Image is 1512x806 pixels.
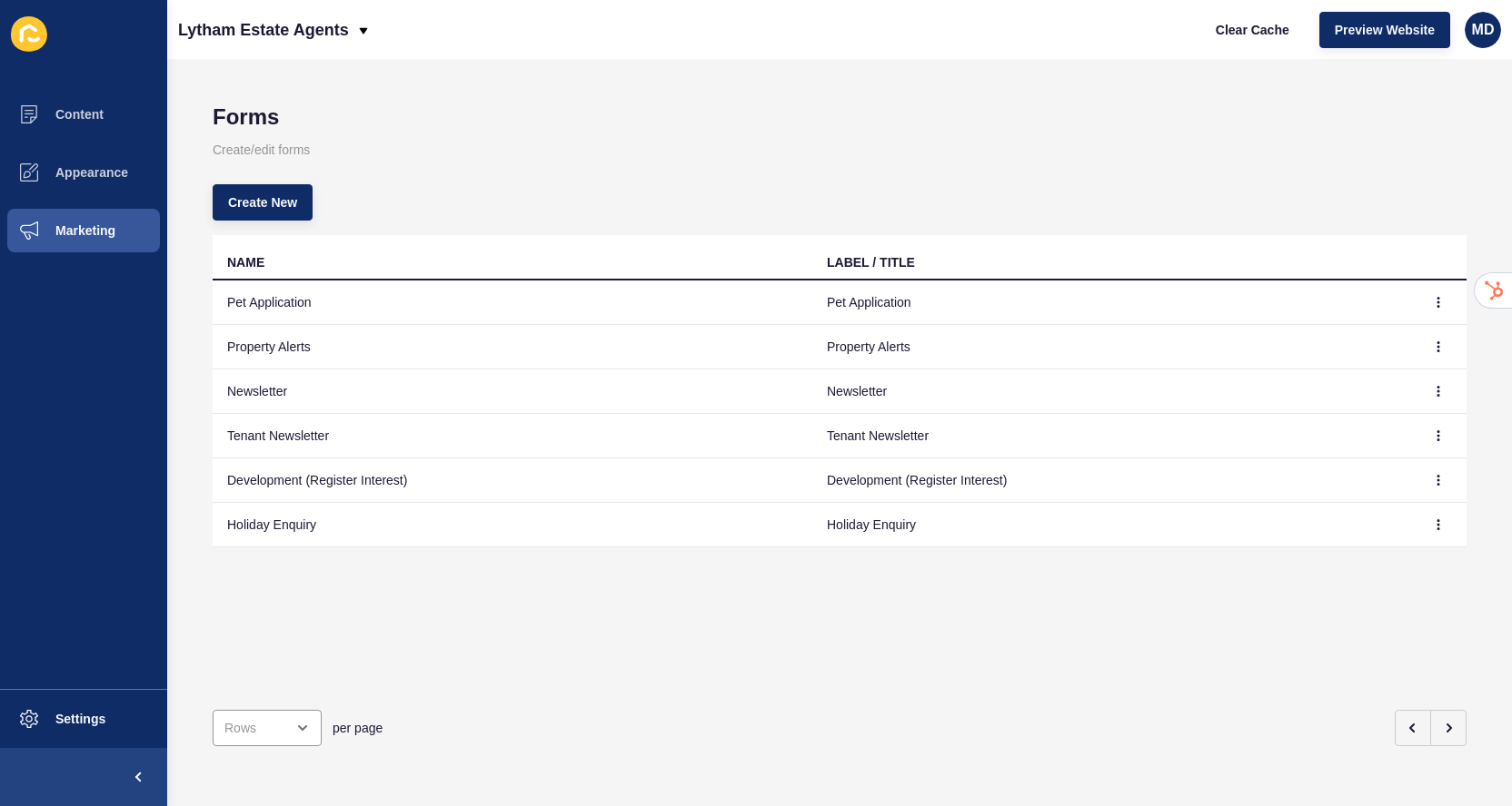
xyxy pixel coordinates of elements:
span: Preview Website [1335,21,1435,39]
td: Pet Application [812,280,1412,325]
td: Development (Register Interest) [213,458,812,503]
td: Pet Application [213,280,812,325]
button: Clear Cache [1200,12,1305,48]
td: Development (Register Interest) [812,458,1412,503]
td: Tenant Newsletter [213,414,812,458]
span: Create New [228,193,297,211]
td: Newsletter [812,369,1412,414]
p: Create/edit forms [213,130,1467,170]
span: per page [333,719,383,737]
td: Holiday Enquiry [213,503,812,547]
td: Tenant Newsletter [812,414,1412,458]
span: MD [1472,21,1495,39]
div: LABEL / TITLE [827,253,915,271]
div: NAME [227,253,264,271]
div: open menu [213,710,322,746]
td: Property Alerts [812,325,1412,369]
td: Newsletter [213,369,812,414]
td: Holiday Enquiry [812,503,1412,547]
span: Clear Cache [1216,21,1289,39]
h1: Forms [213,104,1467,130]
button: Preview Website [1319,12,1450,48]
button: Create New [213,184,313,221]
p: Lytham Estate Agents [178,7,349,53]
td: Property Alerts [213,325,812,369]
